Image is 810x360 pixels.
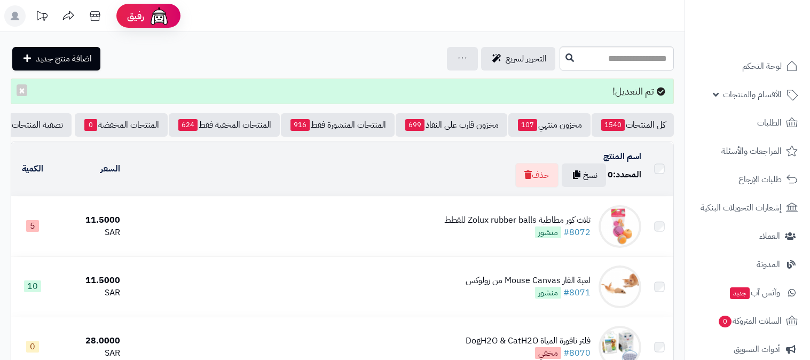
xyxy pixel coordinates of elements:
[691,195,804,221] a: إشعارات التحويلات البنكية
[535,287,561,299] span: منشور
[721,144,782,159] span: المراجعات والأسئلة
[535,347,561,359] span: مخفي
[759,229,780,244] span: العملاء
[396,113,507,137] a: مخزون قارب على النفاذ699
[75,113,168,137] a: المنتجات المخفضة0
[466,275,591,287] div: لعبة الفار Mouse Canvas من زولوكس
[562,163,606,187] button: نسخ
[59,226,120,239] div: SAR
[691,308,804,334] a: السلات المتروكة0
[742,59,782,74] span: لوحة التحكم
[601,119,625,131] span: 1540
[59,287,120,299] div: SAR
[127,10,144,22] span: رفيق
[508,113,591,137] a: مخزون منتهي107
[718,314,782,328] span: السلات المتروكة
[608,169,641,181] div: المحدد:
[563,226,591,239] a: #8072
[757,115,782,130] span: الطلبات
[466,335,591,347] div: فلتر نافورة المياة DogH2O & CatH2O
[730,287,750,299] span: جديد
[701,200,782,215] span: إشعارات التحويلات البنكية
[59,347,120,359] div: SAR
[691,223,804,249] a: العملاء
[535,226,561,238] span: منشور
[22,162,43,175] a: الكمية
[26,220,39,232] span: 5
[12,47,100,71] a: اضافة منتج جديد
[59,214,120,226] div: 11.5000
[506,52,547,65] span: التحرير لسريع
[24,280,41,292] span: 10
[737,13,800,36] img: logo-2.png
[599,265,641,308] img: لعبة الفار Mouse Canvas من زولوكس
[518,119,537,131] span: 107
[36,52,92,65] span: اضافة منتج جديد
[515,163,559,187] button: حذف
[12,119,63,131] span: تصفية المنتجات
[169,113,280,137] a: المنتجات المخفية فقط624
[17,84,27,96] button: ×
[723,87,782,102] span: الأقسام والمنتجات
[28,5,55,29] a: تحديثات المنصة
[691,138,804,164] a: المراجعات والأسئلة
[691,53,804,79] a: لوحة التحكم
[603,150,641,163] a: اسم المنتج
[405,119,424,131] span: 699
[599,205,641,248] img: ثلاث كور مطاطية Zolux rubber balls للقطط
[738,172,782,187] span: طلبات الإرجاع
[729,285,780,300] span: وآتس آب
[84,119,97,131] span: 0
[563,347,591,359] a: #8070
[178,119,198,131] span: 624
[691,252,804,277] a: المدونة
[691,280,804,306] a: وآتس آبجديد
[59,275,120,287] div: 11.5000
[691,110,804,136] a: الطلبات
[444,214,591,226] div: ثلاث كور مطاطية Zolux rubber balls للقطط
[281,113,395,137] a: المنتجات المنشورة فقط916
[734,342,780,357] span: أدوات التسويق
[608,168,613,181] span: 0
[563,286,591,299] a: #8071
[11,79,674,104] div: تم التعديل!
[26,341,39,353] span: 0
[718,315,732,328] span: 0
[481,47,555,71] a: التحرير لسريع
[592,113,674,137] a: كل المنتجات1540
[100,162,120,175] a: السعر
[148,5,170,27] img: ai-face.png
[59,335,120,347] div: 28.0000
[691,167,804,192] a: طلبات الإرجاع
[290,119,310,131] span: 916
[757,257,780,272] span: المدونة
